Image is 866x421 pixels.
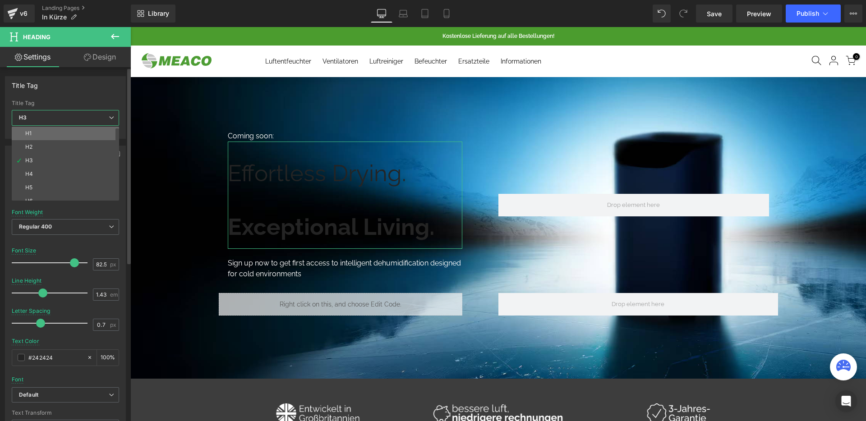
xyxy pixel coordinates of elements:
span: em [110,292,118,297]
input: Color [28,352,83,362]
a: Design [67,47,133,67]
div: Text Transform [12,410,119,416]
a: Laptop [392,5,414,23]
span: px [110,322,118,328]
a: Landing Pages [42,5,131,12]
b: H3 [19,114,27,121]
button: More [844,5,862,23]
div: % [97,350,119,366]
a: v6 [4,5,35,23]
div: Line Height [12,278,41,284]
div: Font [12,376,23,383]
div: v6 [18,8,29,19]
b: Regular 400 [19,223,52,230]
div: H1 [25,130,32,137]
button: Publish [786,5,841,23]
div: H4 [25,171,33,177]
div: H2 [25,144,32,150]
a: Preview [736,5,782,23]
span: In Kürze [42,14,67,21]
div: Title Tag [12,100,119,106]
div: Letter Spacing [12,308,51,314]
a: New Library [131,5,175,23]
span: px [110,261,118,267]
div: Open Intercom Messenger [835,390,857,412]
div: H6 [25,198,32,204]
div: Title Tag [12,77,38,89]
div: Text Color [12,338,39,344]
span: Heading [23,33,51,41]
span: Publish [797,10,819,17]
button: Undo [653,5,671,23]
span: Preview [747,9,771,18]
button: Redo [674,5,692,23]
div: H3 [25,157,32,164]
span: Save [707,9,722,18]
div: H5 [25,184,32,191]
span: Library [148,9,169,18]
a: Tablet [414,5,436,23]
a: Desktop [371,5,392,23]
i: Default [19,391,38,399]
div: Font Weight [12,209,43,215]
div: Font Size [12,247,37,254]
a: Mobile [436,5,457,23]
